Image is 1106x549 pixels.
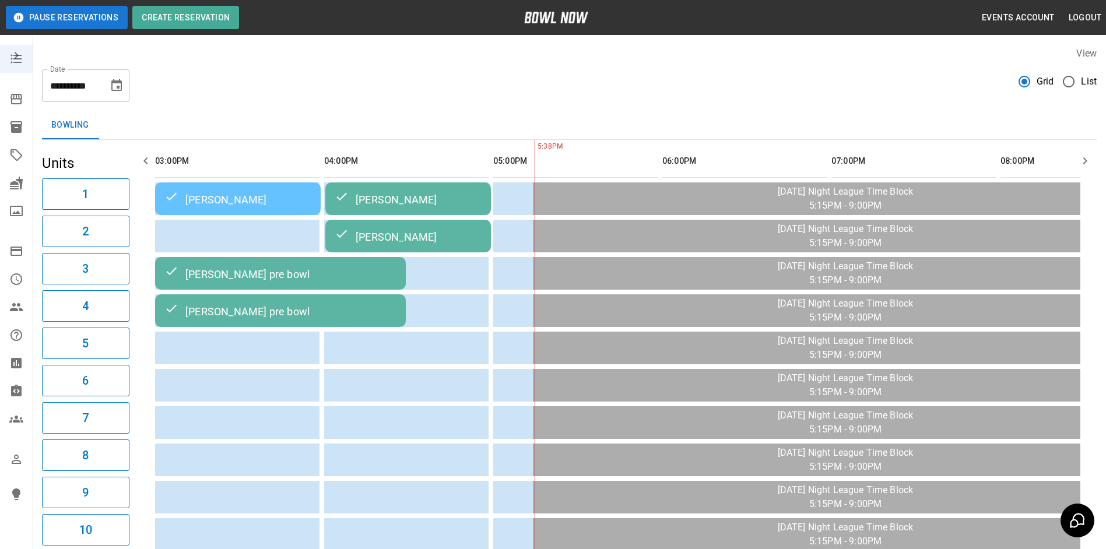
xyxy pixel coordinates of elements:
label: View [1076,48,1097,59]
h6: 5 [82,334,89,353]
button: Create Reservation [132,6,239,29]
button: 7 [42,402,129,434]
h6: 3 [82,259,89,278]
button: Pause Reservations [6,6,128,29]
h6: 2 [82,222,89,241]
h6: 6 [82,371,89,390]
button: 8 [42,439,129,471]
button: Logout [1064,7,1106,29]
h6: 4 [82,297,89,315]
button: 5 [42,328,129,359]
h6: 1 [82,185,89,203]
h6: 8 [82,446,89,464]
button: 6 [42,365,129,396]
h6: 10 [79,520,92,539]
h5: Units [42,154,129,173]
th: 05:00PM [493,145,658,178]
th: 03:00PM [155,145,319,178]
button: 3 [42,253,129,284]
span: 5:38PM [535,141,538,153]
div: [PERSON_NAME] pre bowl [164,304,396,318]
span: Grid [1037,75,1054,89]
div: inventory tabs [42,111,1097,139]
button: Events Account [977,7,1059,29]
button: 4 [42,290,129,322]
button: Choose date, selected date is Oct 2, 2025 [105,74,128,97]
h6: 7 [82,409,89,427]
div: [PERSON_NAME] [164,192,311,206]
div: [PERSON_NAME] [335,192,482,206]
th: 06:00PM [662,145,827,178]
button: 10 [42,514,129,546]
span: List [1081,75,1097,89]
div: [PERSON_NAME] pre bowl [164,266,396,280]
button: 1 [42,178,129,210]
h6: 9 [82,483,89,502]
button: 2 [42,216,129,247]
th: 04:00PM [324,145,489,178]
img: logo [524,12,588,23]
div: [PERSON_NAME] [335,229,482,243]
button: Bowling [42,111,99,139]
button: 9 [42,477,129,508]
